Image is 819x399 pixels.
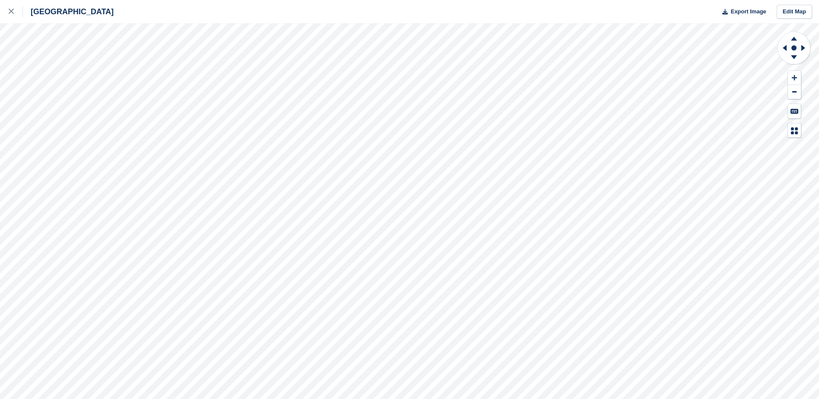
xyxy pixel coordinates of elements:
span: Export Image [730,7,766,16]
a: Edit Map [777,5,812,19]
div: [GEOGRAPHIC_DATA] [23,6,114,17]
button: Zoom In [788,71,801,85]
button: Map Legend [788,123,801,138]
button: Export Image [717,5,766,19]
button: Zoom Out [788,85,801,99]
button: Keyboard Shortcuts [788,104,801,118]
